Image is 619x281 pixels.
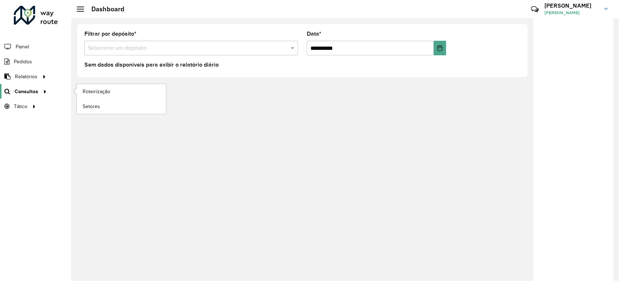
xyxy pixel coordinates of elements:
label: Filtrar por depósito [84,29,136,38]
span: Consultas [15,88,38,95]
span: [PERSON_NAME] [544,9,599,16]
a: Setores [77,99,166,114]
h3: [PERSON_NAME] [544,2,599,9]
span: Tático [14,103,27,110]
label: Sem dados disponíveis para exibir o relatório diário [84,60,219,69]
span: Roteirização [83,88,110,95]
a: Roteirização [77,84,166,99]
button: Choose Date [434,41,446,55]
a: Contato Rápido [527,1,543,17]
span: Painel [16,43,29,51]
span: Relatórios [15,73,37,80]
label: Data [307,29,321,38]
span: Setores [83,103,100,110]
span: Pedidos [14,58,32,66]
h2: Dashboard [84,5,124,13]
